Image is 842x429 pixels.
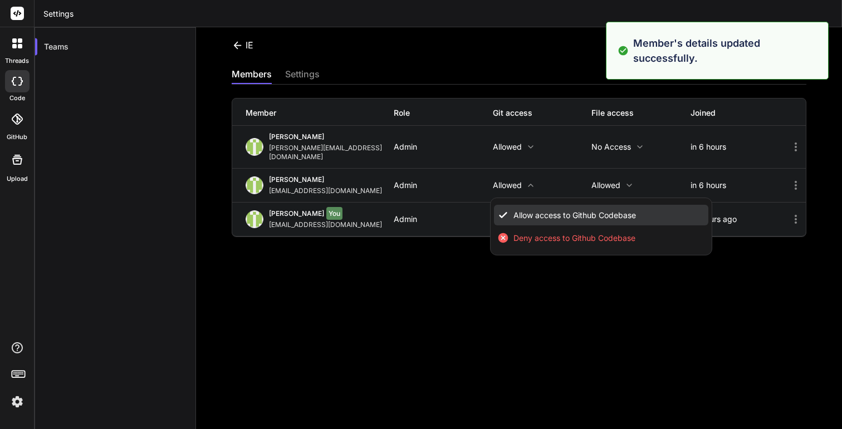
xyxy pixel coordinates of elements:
[633,36,821,66] p: Member's details updated successfully.
[9,93,25,103] label: code
[7,174,28,184] label: Upload
[513,233,635,244] span: Deny access to Github Codebase
[5,56,29,66] label: threads
[7,132,27,142] label: GitHub
[618,36,629,66] img: alert
[513,210,636,221] span: Allow access to Github Codebase
[8,392,27,411] img: settings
